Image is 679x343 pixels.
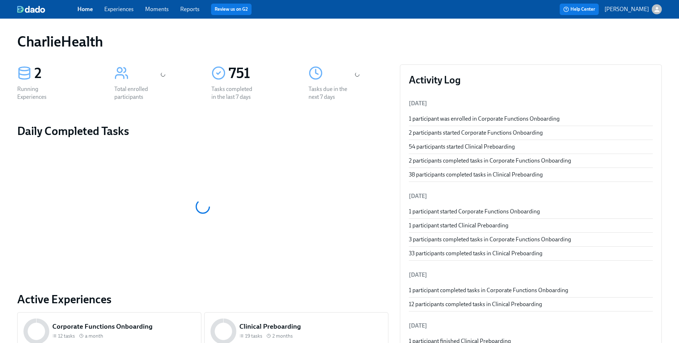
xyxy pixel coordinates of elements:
a: Review us on G2 [215,6,248,13]
li: [DATE] [409,188,653,205]
a: dado [17,6,77,13]
div: Running Experiences [17,85,63,101]
span: 2 months [272,333,293,339]
div: 1 participant completed tasks in Corporate Functions Onboarding [409,286,653,294]
span: [DATE] [409,100,427,107]
a: Moments [145,6,169,13]
div: Tasks due in the next 7 days [309,85,354,101]
span: Help Center [563,6,595,13]
div: 2 participants started Corporate Functions Onboarding [409,129,653,137]
div: Tasks completed in the last 7 days [211,85,257,101]
h5: Clinical Preboarding [239,322,382,331]
a: Active Experiences [17,292,388,306]
div: 38 participants completed tasks in Clinical Preboarding [409,171,653,179]
div: 751 [229,64,291,82]
div: 3 participants completed tasks in Corporate Functions Onboarding [409,236,653,243]
a: Experiences [104,6,134,13]
div: 1 participant started Corporate Functions Onboarding [409,208,653,216]
div: 12 participants completed tasks in Clinical Preboarding [409,300,653,308]
h3: Activity Log [409,73,653,86]
span: 19 tasks [245,333,262,339]
div: 1 participant started Clinical Preboarding [409,222,653,230]
div: 33 participants completed tasks in Clinical Preboarding [409,250,653,257]
span: 12 tasks [58,333,75,339]
a: Home [77,6,93,13]
li: [DATE] [409,317,653,334]
div: 1 participant was enrolled in Corporate Functions Onboarding [409,115,653,123]
button: [PERSON_NAME] [604,4,662,14]
div: 2 [34,64,97,82]
img: dado [17,6,45,13]
div: Total enrolled participants [114,85,160,101]
button: Review us on G2 [211,4,252,15]
h2: Daily Completed Tasks [17,124,388,138]
span: a month [85,333,103,339]
li: [DATE] [409,266,653,284]
div: 54 participants started Clinical Preboarding [409,143,653,151]
div: 2 participants completed tasks in Corporate Functions Onboarding [409,157,653,165]
a: Reports [180,6,200,13]
h5: Corporate Functions Onboarding [52,322,195,331]
p: [PERSON_NAME] [604,5,649,13]
button: Help Center [560,4,599,15]
h1: CharlieHealth [17,33,103,50]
